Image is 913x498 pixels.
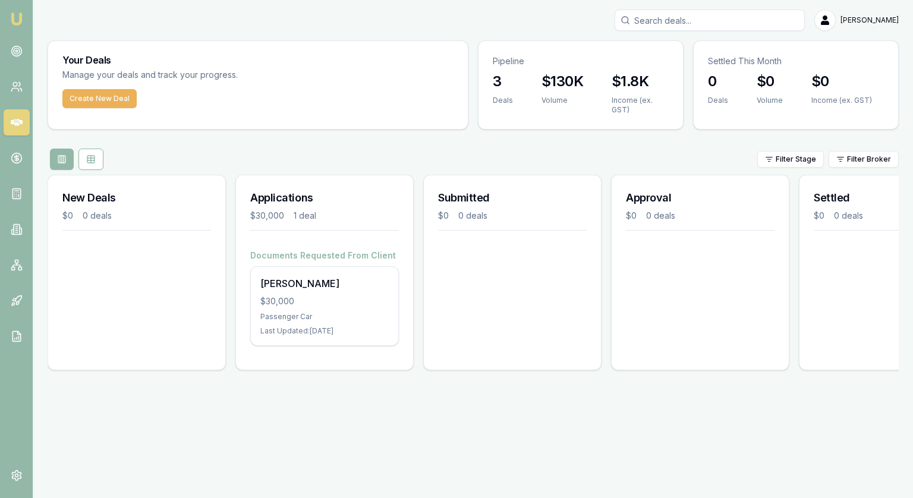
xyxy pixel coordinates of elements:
[260,295,389,307] div: $30,000
[250,250,399,261] h4: Documents Requested From Client
[62,89,137,108] button: Create New Deal
[438,190,587,206] h3: Submitted
[250,190,399,206] h3: Applications
[829,151,899,168] button: Filter Broker
[83,210,112,222] div: 0 deals
[62,68,367,82] p: Manage your deals and track your progress.
[541,96,583,105] div: Volume
[612,72,669,91] h3: $1.8K
[541,72,583,91] h3: $130K
[458,210,487,222] div: 0 deals
[612,96,669,115] div: Income (ex. GST)
[250,210,284,222] div: $30,000
[708,96,728,105] div: Deals
[10,12,24,26] img: emu-icon-u.png
[438,210,449,222] div: $0
[493,96,513,105] div: Deals
[626,210,637,222] div: $0
[493,72,513,91] h3: 3
[814,210,824,222] div: $0
[840,15,899,25] span: [PERSON_NAME]
[776,155,816,164] span: Filter Stage
[493,55,669,67] p: Pipeline
[847,155,891,164] span: Filter Broker
[615,10,805,31] input: Search deals
[626,190,775,206] h3: Approval
[260,326,389,336] div: Last Updated: [DATE]
[834,210,863,222] div: 0 deals
[294,210,316,222] div: 1 deal
[646,210,675,222] div: 0 deals
[260,276,389,291] div: [PERSON_NAME]
[708,72,728,91] h3: 0
[757,96,783,105] div: Volume
[757,72,783,91] h3: $0
[62,210,73,222] div: $0
[62,190,211,206] h3: New Deals
[811,96,872,105] div: Income (ex. GST)
[62,55,454,65] h3: Your Deals
[708,55,884,67] p: Settled This Month
[757,151,824,168] button: Filter Stage
[260,312,389,322] div: Passenger Car
[811,72,872,91] h3: $0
